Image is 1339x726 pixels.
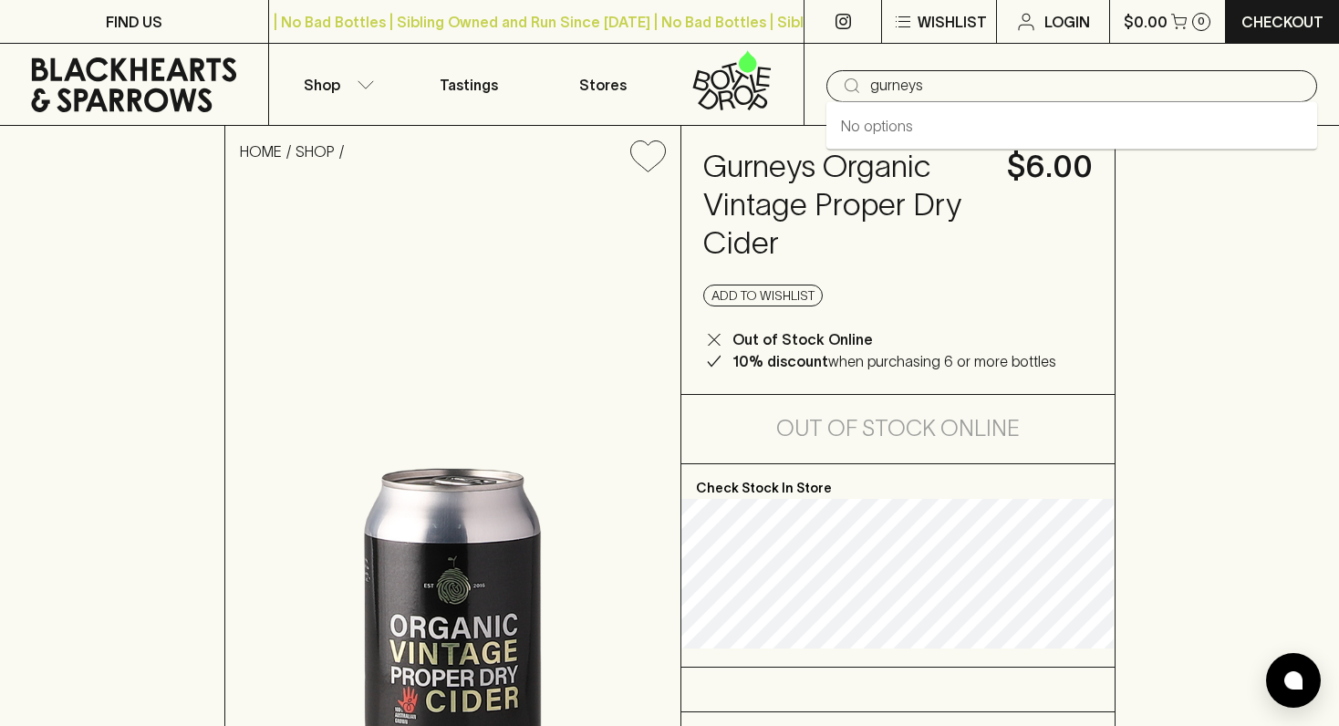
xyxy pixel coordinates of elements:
p: 0 [1198,16,1205,26]
p: $0.00 [1124,11,1168,33]
button: Add to wishlist [623,133,673,180]
h4: $6.00 [1007,148,1093,186]
p: Tastings [440,74,498,96]
b: 10% discount [732,353,828,369]
img: bubble-icon [1284,671,1303,690]
p: Check Stock In Store [681,464,1115,499]
p: Login [1044,11,1090,33]
p: Shop [304,74,340,96]
p: FIND US [106,11,162,33]
p: when purchasing 6 or more bottles [732,350,1056,372]
a: HOME [240,143,282,160]
p: Checkout [1241,11,1323,33]
a: Tastings [402,44,536,125]
p: Stores [579,74,627,96]
input: Try "Pinot noir" [870,71,1303,100]
a: Stores [536,44,670,125]
h5: Out of Stock Online [776,414,1020,443]
button: Shop [269,44,403,125]
a: SHOP [296,143,335,160]
div: No options [826,102,1317,150]
h4: Gurneys Organic Vintage Proper Dry Cider [703,148,985,263]
p: Wishlist [918,11,987,33]
p: Out of Stock Online [732,328,873,350]
button: Add to wishlist [703,285,823,306]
